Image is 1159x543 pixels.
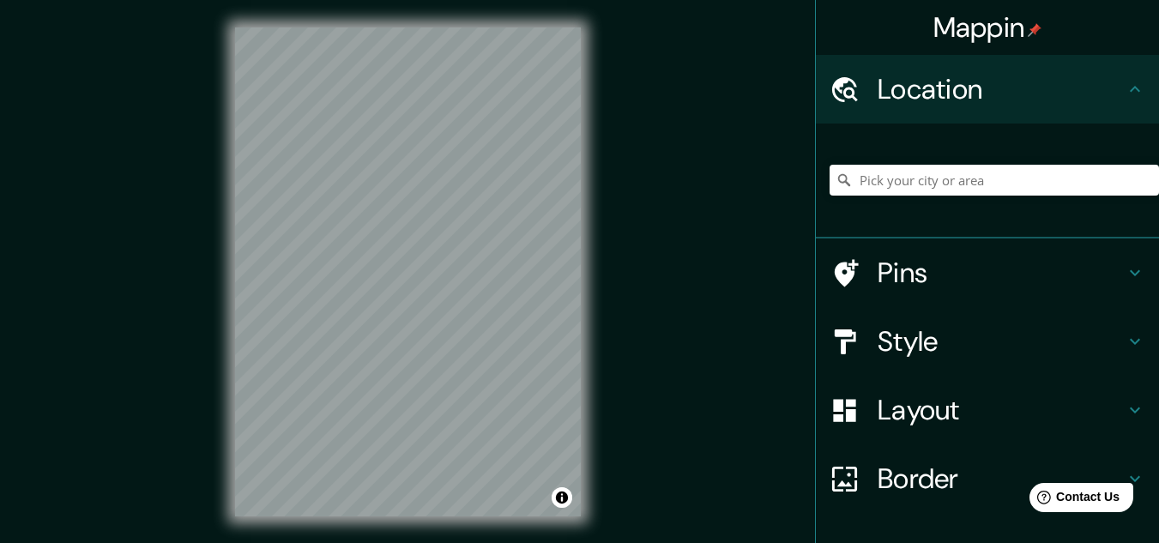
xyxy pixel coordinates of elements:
[816,307,1159,376] div: Style
[933,10,1042,45] h4: Mappin
[878,393,1125,427] h4: Layout
[1028,23,1041,37] img: pin-icon.png
[878,72,1125,106] h4: Location
[816,444,1159,513] div: Border
[878,324,1125,359] h4: Style
[1006,476,1140,524] iframe: Help widget launcher
[816,55,1159,124] div: Location
[235,27,581,516] canvas: Map
[830,165,1159,196] input: Pick your city or area
[816,238,1159,307] div: Pins
[552,487,572,508] button: Toggle attribution
[878,462,1125,496] h4: Border
[878,256,1125,290] h4: Pins
[816,376,1159,444] div: Layout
